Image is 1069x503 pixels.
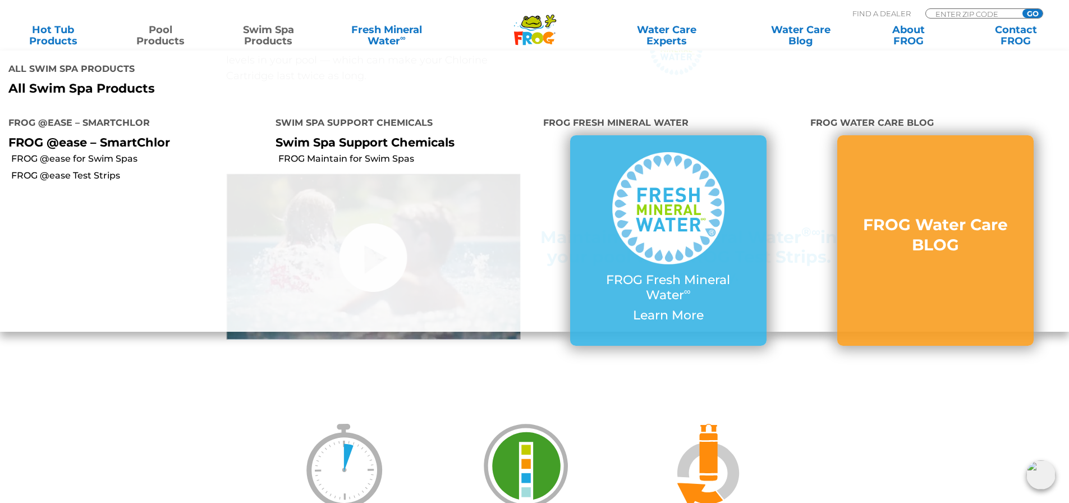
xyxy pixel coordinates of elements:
[593,308,744,323] p: Learn More
[227,24,310,47] a: Swim SpaProducts
[8,113,259,135] h4: FROG @ease – SmartChlor
[860,214,1011,255] h3: FROG Water Care BLOG
[119,24,203,47] a: PoolProducts
[334,24,439,47] a: Fresh MineralWater∞
[974,24,1058,47] a: ContactFROG
[8,81,526,96] a: All Swim Spa Products
[593,152,744,328] a: FROG Fresh Mineral Water∞ Learn More
[11,153,267,165] a: FROG @ease for Swim Spas
[860,214,1011,267] a: FROG Water Care BLOG
[11,24,95,47] a: Hot TubProducts
[8,135,259,149] p: FROG @ease – SmartChlor
[852,8,911,19] p: Find A Dealer
[934,9,1010,19] input: Zip Code Form
[11,170,267,182] a: FROG @ease Test Strips
[1022,9,1043,18] input: GO
[810,113,1061,135] h4: FROG Water Care BLOG
[8,59,526,81] h4: All Swim Spa Products
[278,153,534,165] a: FROG Maintain for Swim Spas
[759,24,842,47] a: Water CareBlog
[276,113,526,135] h4: Swim Spa Support Chemicals
[599,24,735,47] a: Water CareExperts
[684,286,691,297] sup: ∞
[276,135,526,149] p: Swim Spa Support Chemicals
[543,113,793,135] h4: FROG Fresh Mineral Water
[593,273,744,303] p: FROG Fresh Mineral Water
[866,24,950,47] a: AboutFROG
[400,33,406,42] sup: ∞
[1026,460,1056,490] img: openIcon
